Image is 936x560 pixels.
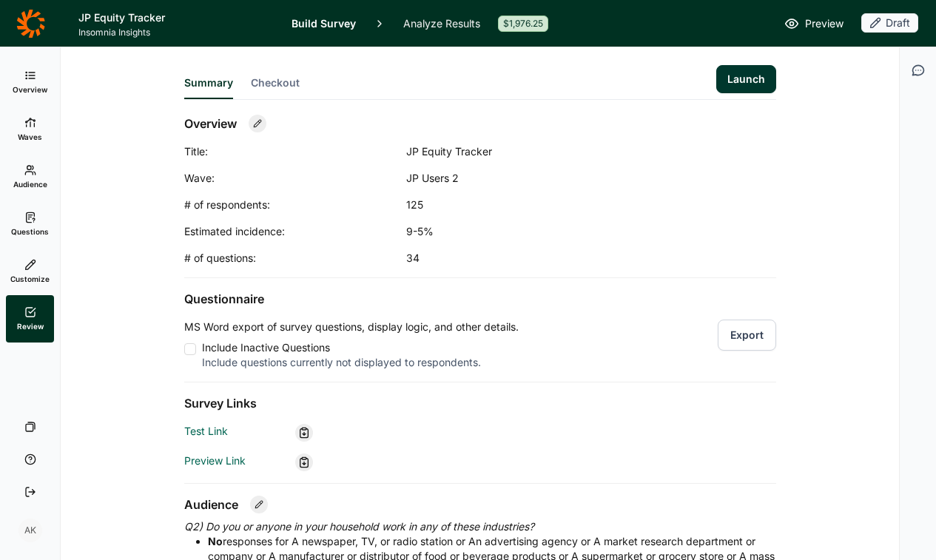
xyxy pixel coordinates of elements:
div: Title: [184,144,406,159]
a: Customize [6,248,54,295]
span: Checkout [251,75,300,90]
div: $1,976.25 [498,16,548,32]
div: Include Inactive Questions [202,340,519,355]
button: Launch [716,65,776,93]
div: # of questions: [184,251,406,266]
button: Summary [184,75,233,99]
a: Preview [784,15,844,33]
button: Draft [861,13,918,34]
span: Overview [13,84,47,95]
div: Copy link [295,453,313,471]
span: Insomnia Insights [78,27,274,38]
a: Audience [6,153,54,200]
h2: Audience [184,496,238,513]
span: Questions [11,226,49,237]
a: Overview [6,58,54,106]
div: JP Equity Tracker [406,144,702,159]
span: Audience [13,179,47,189]
div: 34 [406,251,702,266]
a: Waves [6,106,54,153]
h1: JP Equity Tracker [78,9,274,27]
button: Export [718,320,776,351]
p: MS Word export of survey questions, display logic, and other details. [184,320,519,334]
a: Test Link [184,425,228,437]
div: JP Users 2 [406,171,702,186]
strong: No [208,535,223,547]
h2: Questionnaire [184,290,776,308]
span: Customize [10,274,50,284]
a: Questions [6,200,54,248]
div: Include questions currently not displayed to respondents. [202,355,519,370]
div: Copy link [295,424,313,442]
p: Q2) Do you or anyone in your household work in any of these industries? [184,519,776,534]
span: Review [17,321,44,331]
div: 125 [406,198,702,212]
div: # of respondents: [184,198,406,212]
a: Review [6,295,54,343]
div: 9-5% [406,224,702,239]
a: Preview Link [184,454,246,467]
div: Draft [861,13,918,33]
span: Preview [805,15,844,33]
div: Estimated incidence: [184,224,406,239]
h2: Survey Links [184,394,776,412]
span: Waves [18,132,42,142]
h2: Overview [184,115,237,132]
div: Wave: [184,171,406,186]
div: AK [18,519,42,542]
